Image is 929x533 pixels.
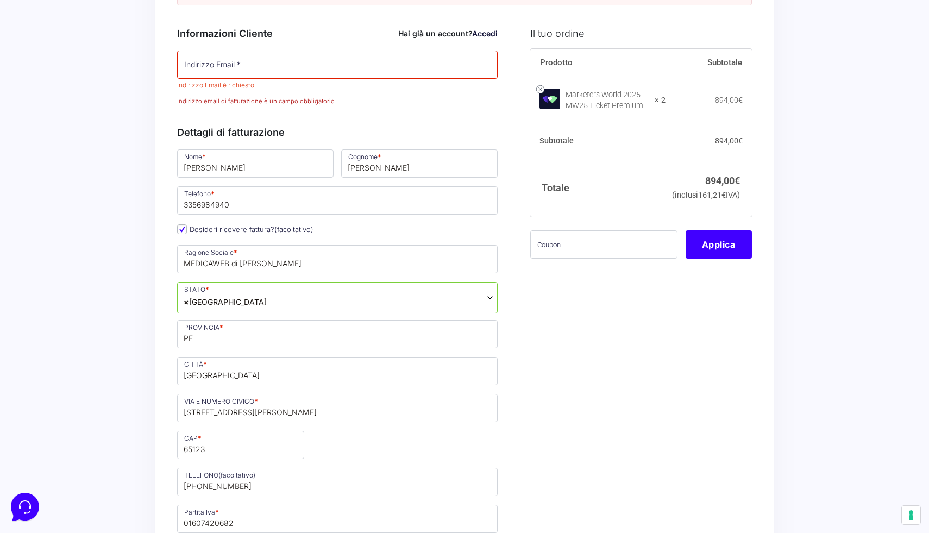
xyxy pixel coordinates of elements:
span: € [735,175,740,186]
button: Applica [686,230,752,259]
div: Hai già un account? [398,28,498,39]
input: Desideri ricevere fattura?(facoltativo) [177,224,187,234]
button: Messaggi [76,349,142,374]
span: × [184,296,189,308]
iframe: Customerly Messenger Launcher [9,491,41,523]
img: dark [52,61,74,83]
span: Italia [184,296,267,308]
input: Cognome * [341,149,498,178]
p: Messaggi [94,364,123,374]
h3: Il tuo ordine [530,26,752,41]
h3: Dettagli di fatturazione [177,125,498,140]
small: (inclusi IVA) [672,191,740,200]
input: Nome * [177,149,334,178]
label: Desideri ricevere fattura? [177,225,313,234]
h2: Ciao da Marketers 👋 [9,9,183,26]
input: CITTÀ * [177,357,498,385]
input: VIA E NUMERO CIVICO * [177,394,498,422]
span: (facoltativo) [274,225,313,234]
p: Home [33,364,51,374]
span: Indirizzo Email è richiesto [177,81,254,89]
input: Coupon [530,230,677,259]
span: 161,21 [698,191,726,200]
a: Apri Centro Assistenza [116,135,200,143]
button: Aiuto [142,349,209,374]
th: Prodotto [530,49,666,77]
span: € [738,136,743,145]
p: Indirizzo email di fatturazione è un campo obbligatorio. [177,97,498,106]
button: Inizia una conversazione [17,91,200,113]
span: Italia [177,282,498,313]
bdi: 894,00 [715,136,743,145]
span: Trova una risposta [17,135,85,143]
div: Marketers World 2025 - MW25 Ticket Premium [566,90,648,111]
bdi: 894,00 [705,175,740,186]
bdi: 894,00 [715,96,743,104]
input: Telefono * [177,186,498,215]
th: Subtotale [666,49,752,77]
img: dark [17,61,39,83]
strong: × 2 [655,95,666,106]
th: Subtotale [530,124,666,159]
input: Indirizzo Email * [177,51,498,79]
button: Le tue preferenze relative al consenso per le tecnologie di tracciamento [902,506,920,524]
p: Aiuto [167,364,183,374]
img: dark [35,61,57,83]
span: Inizia una conversazione [71,98,160,106]
span: € [738,96,743,104]
img: Marketers World 2025 - MW25 Ticket Premium [539,89,560,109]
th: Totale [530,159,666,217]
input: Inserisci soltanto il numero di Partita IVA senza prefisso IT * [177,505,498,533]
span: € [721,191,726,200]
input: CAP * [177,431,304,459]
a: Accedi [472,29,498,38]
span: Le tue conversazioni [17,43,92,52]
h3: Informazioni Cliente [177,26,498,41]
input: TELEFONO [177,468,498,496]
input: PROVINCIA * [177,320,498,348]
button: Home [9,349,76,374]
input: Ragione Sociale * [177,245,498,273]
input: Cerca un articolo... [24,158,178,169]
